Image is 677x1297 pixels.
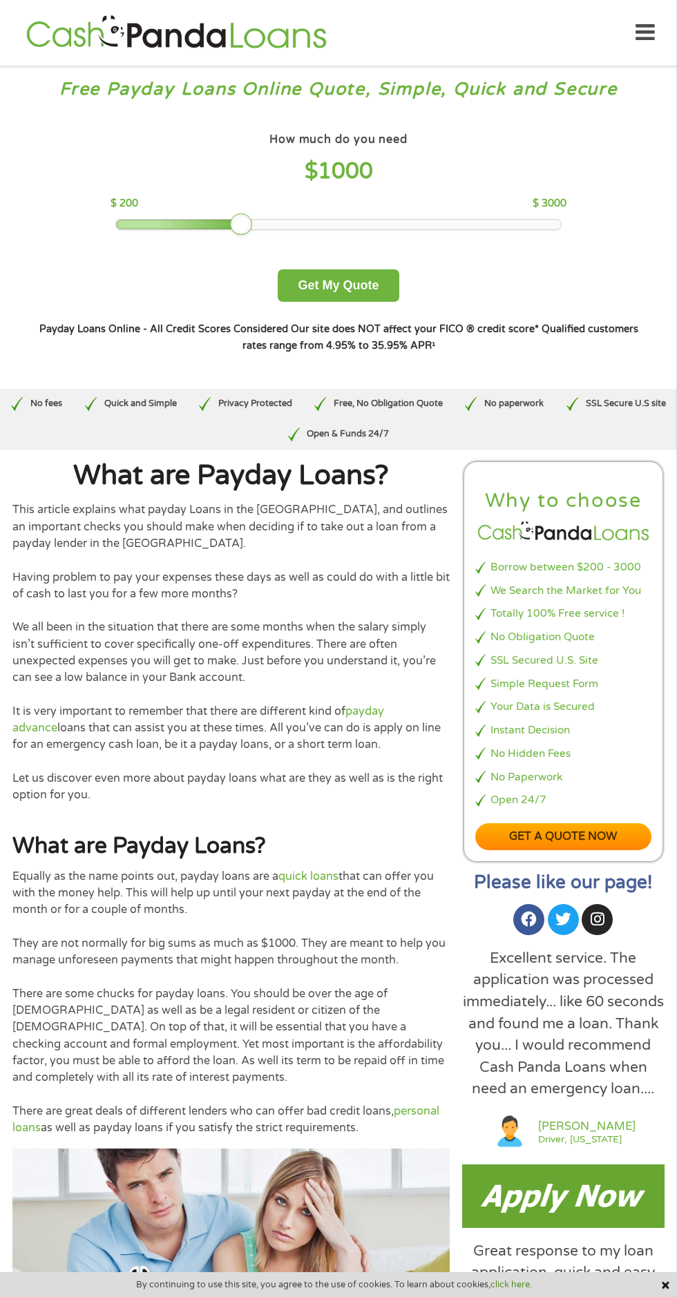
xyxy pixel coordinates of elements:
[12,462,450,490] h1: What are Payday Loans?
[12,703,450,753] p: It is very important to remember that there are different kind of loans that can assist you at th...
[12,770,450,804] p: Let us discover even more about payday loans what are they as well as is the right option for you.
[538,1135,636,1144] a: Driver, [US_STATE]
[462,874,665,892] h2: Please like our page!​
[475,769,651,785] li: No Paperwork
[475,606,651,622] li: Totally 100% Free service !
[586,397,666,410] p: SSL Secure U.S site
[475,653,651,669] li: SSL Secured U.S. Site
[111,157,566,186] h4: $
[278,269,399,302] button: Get My Quote
[12,935,450,969] p: They are not normally for big sums as much as $1000. They are meant to help you manage unforeseen...
[136,1280,532,1289] span: By continuing to use this site, you agree to the use of cookies. To learn about cookies,
[278,870,338,883] a: quick loans
[533,196,566,211] p: $ 3000
[12,832,450,861] h2: What are Payday Loans?
[12,569,450,603] p: Having problem to pay your expenses these days as well as could do with a little bit of cash to l...
[475,746,651,762] li: No Hidden Fees
[475,699,651,715] li: Your Data is Secured
[475,559,651,575] li: Borrow between $200 - 3000
[104,397,177,410] p: Quick and Simple
[475,629,651,645] li: No Obligation Quote
[462,1164,665,1227] img: Payday loans now
[538,1118,636,1135] a: [PERSON_NAME]
[484,397,544,410] p: No paperwork
[12,78,665,101] h3: Free Payday Loans Online Quote, Simple, Quick and Secure
[490,1279,532,1290] a: click here.
[462,948,665,1100] div: Excellent service. The application was processed immediately... like 60 seconds and found me a lo...
[12,986,450,1086] p: There are some chucks for payday loans. You should be over the age of [DEMOGRAPHIC_DATA] as well ...
[475,823,651,850] a: Get a quote now
[475,676,651,692] li: Simple Request Form
[242,323,638,352] strong: Qualified customers rates range from 4.95% to 35.95% APR¹
[334,397,443,410] p: Free, No Obligation Quote
[291,323,539,335] strong: Our site does NOT affect your FICO ® credit score*
[475,583,651,599] li: We Search the Market for You
[12,619,450,686] p: We all been in the situation that there are some months when the salary simply isn’t sufficient t...
[218,397,292,410] p: Privacy Protected
[475,488,651,514] h2: Why to choose
[475,722,651,738] li: Instant Decision
[307,427,389,441] p: Open & Funds 24/7
[30,397,62,410] p: No fees
[39,323,288,335] strong: Payday Loans Online - All Credit Scores Considered
[22,13,330,52] img: GetLoanNow Logo
[12,1103,450,1137] p: There are great deals of different lenders who can offer bad credit loans, as well as payday loan...
[111,196,138,211] p: $ 200
[12,501,450,552] p: This article explains what payday Loans in the [GEOGRAPHIC_DATA], and outlines an important check...
[475,792,651,808] li: Open 24/7
[318,158,373,184] span: 1000
[12,868,450,919] p: Equally as the name points out, payday loans are a that can offer you with the money help. This w...
[269,133,408,147] h4: How much do you need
